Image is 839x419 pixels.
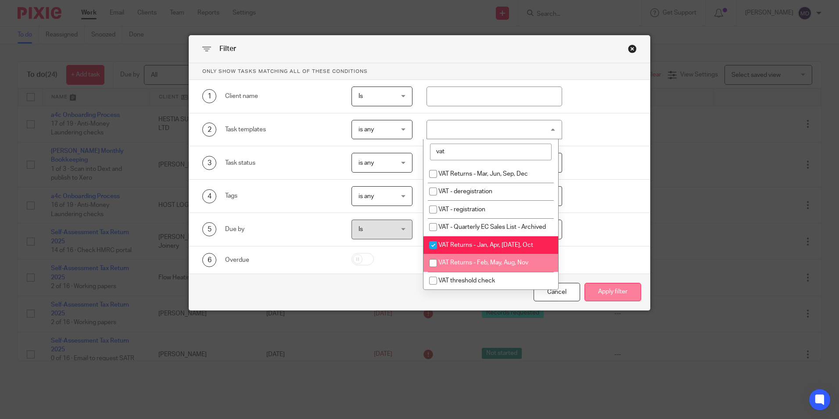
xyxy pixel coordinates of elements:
p: Only show tasks matching all of these conditions [189,63,650,80]
span: Is [359,93,363,99]
div: 2 [202,123,216,137]
span: VAT Returns - Feb, May, Aug, Nov [438,260,528,266]
div: Close this dialog window [628,44,637,53]
div: 4 [202,189,216,203]
span: is any [359,126,374,133]
span: VAT Returns - Mar, Jun, Sep, Dec [438,171,528,177]
div: Task templates [225,125,338,134]
span: Is [359,226,363,232]
span: VAT threshold check [438,278,495,284]
span: VAT - deregistration [438,188,492,195]
span: is any [359,193,374,199]
div: Close this dialog window [534,283,580,302]
div: 3 [202,156,216,170]
span: VAT Returns - Jan, Apr, [DATE], Oct [438,242,533,248]
div: Task status [225,159,338,167]
div: Due by [225,225,338,234]
input: Search options... [430,144,552,160]
div: 5 [202,222,216,236]
button: Apply filter [584,283,641,302]
div: Overdue [225,256,338,264]
div: 1 [202,89,216,103]
div: Client name [225,92,338,101]
span: is any [359,160,374,166]
div: 6 [202,253,216,267]
span: VAT - Quarterly EC Sales List - Archived [438,224,546,230]
span: VAT - registration [438,206,485,213]
span: Filter [219,45,236,52]
div: Tags [225,191,338,200]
